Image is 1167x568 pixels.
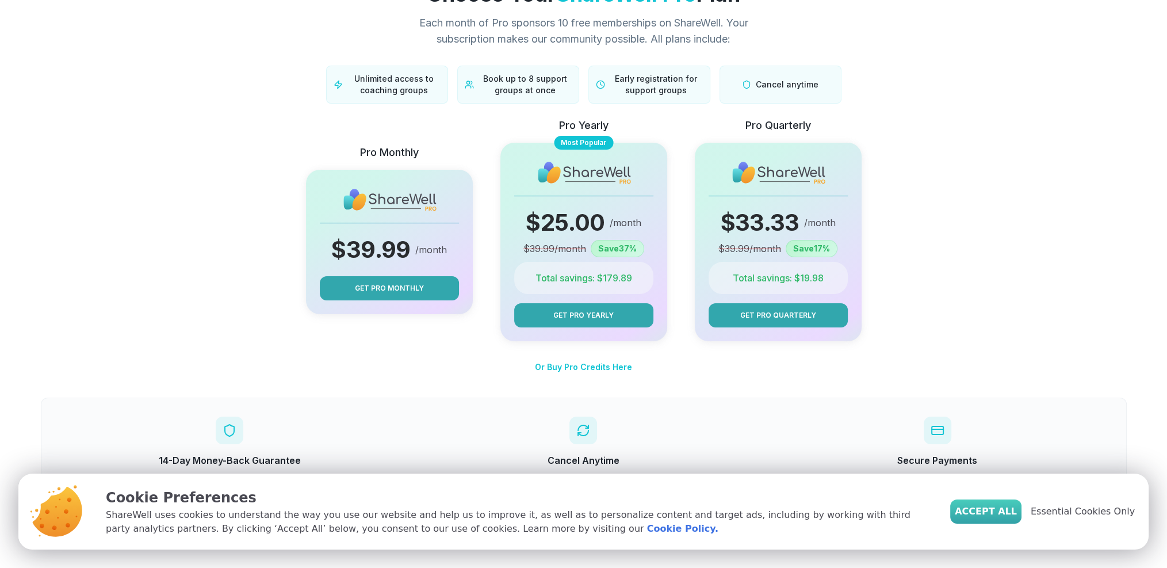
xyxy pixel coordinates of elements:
[360,144,419,161] p: Pro Monthly
[535,362,632,372] span: Or Buy Pro Credits Here
[535,355,632,379] button: Or Buy Pro Credits Here
[756,79,818,90] span: Cancel anytime
[514,303,653,327] button: Get Pro Yearly
[106,487,932,508] p: Cookie Preferences
[60,453,400,467] h3: 14-Day Money-Back Guarantee
[559,117,609,134] p: Pro Yearly
[553,310,614,321] span: Get Pro Yearly
[414,472,753,483] p: Change or cancel your subscription in just a few steps.
[709,303,848,327] button: Get Pro Quarterly
[347,73,441,96] span: Unlimited access to coaching groups
[1031,505,1135,519] span: Essential Cookies Only
[355,283,424,293] span: Get Pro Monthly
[60,472,400,483] p: Not satisfied? Get a full refund, no questions asked.
[740,310,816,321] span: Get Pro Quarterly
[479,73,572,96] span: Book up to 8 support groups at once
[745,117,811,134] p: Pro Quarterly
[950,500,1021,524] button: Accept All
[767,453,1107,467] h3: Secure Payments
[391,15,777,47] p: Each month of Pro sponsors 10 free memberships on ShareWell. Your subscription makes our communit...
[414,453,753,467] h3: Cancel Anytime
[955,505,1017,519] span: Accept All
[106,508,932,536] p: ShareWell uses cookies to understand the way you use our website and help us to improve it, as we...
[647,522,718,536] a: Cookie Policy.
[610,73,703,96] span: Early registration for support groups
[767,472,1107,483] p: Your payment information is encrypted and protected.
[320,276,459,300] button: Get Pro Monthly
